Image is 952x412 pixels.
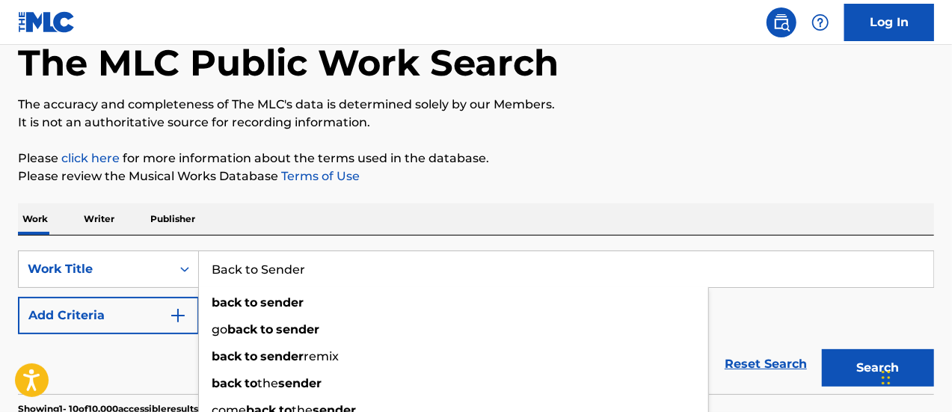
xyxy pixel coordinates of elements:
[227,322,257,336] strong: back
[245,295,257,310] strong: to
[260,322,273,336] strong: to
[18,203,52,235] p: Work
[18,40,559,85] h1: The MLC Public Work Search
[18,114,934,132] p: It is not an authoritative source for recording information.
[811,13,829,31] img: help
[260,349,304,363] strong: sender
[169,307,187,325] img: 9d2ae6d4665cec9f34b9.svg
[212,322,227,336] span: go
[245,349,257,363] strong: to
[61,151,120,165] a: click here
[278,169,360,183] a: Terms of Use
[276,322,319,336] strong: sender
[877,340,952,412] iframe: Chat Widget
[18,96,934,114] p: The accuracy and completeness of The MLC's data is determined solely by our Members.
[79,203,119,235] p: Writer
[18,11,76,33] img: MLC Logo
[245,376,257,390] strong: to
[822,349,934,387] button: Search
[844,4,934,41] a: Log In
[304,349,339,363] span: remix
[146,203,200,235] p: Publisher
[212,349,242,363] strong: back
[212,295,242,310] strong: back
[260,295,304,310] strong: sender
[18,297,199,334] button: Add Criteria
[257,376,278,390] span: the
[805,7,835,37] div: Help
[18,167,934,185] p: Please review the Musical Works Database
[773,13,790,31] img: search
[767,7,796,37] a: Public Search
[212,376,242,390] strong: back
[28,260,162,278] div: Work Title
[18,250,934,394] form: Search Form
[18,150,934,167] p: Please for more information about the terms used in the database.
[882,355,891,400] div: Drag
[717,348,814,381] a: Reset Search
[278,376,322,390] strong: sender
